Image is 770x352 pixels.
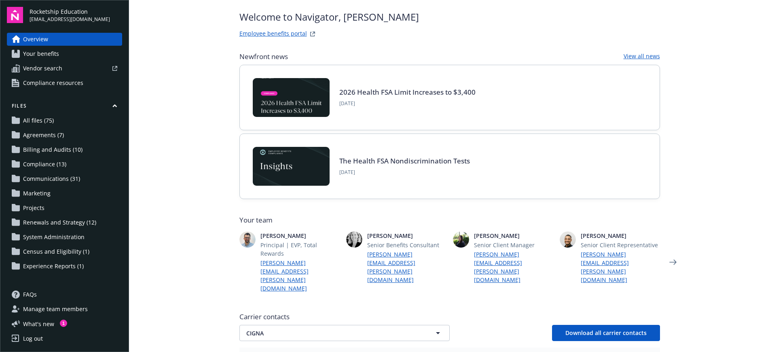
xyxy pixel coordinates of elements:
[308,29,317,39] a: striveWebsite
[260,241,340,258] span: Principal | EVP, Total Rewards
[23,187,51,200] span: Marketing
[7,129,122,142] a: Agreements (7)
[23,143,82,156] span: Billing and Audits (10)
[23,231,85,244] span: System Administration
[560,231,576,248] img: photo
[23,260,84,273] span: Experience Reports (1)
[7,33,122,46] a: Overview
[7,260,122,273] a: Experience Reports (1)
[666,256,679,269] a: Next
[260,259,340,293] a: [PERSON_NAME][EMAIL_ADDRESS][PERSON_NAME][DOMAIN_NAME]
[239,325,450,341] button: CIGNA
[7,303,122,316] a: Manage team members
[367,241,446,249] span: Senior Benefits Consultant
[239,10,419,24] span: Welcome to Navigator , [PERSON_NAME]
[23,288,37,301] span: FAQs
[23,33,48,46] span: Overview
[7,47,122,60] a: Your benefits
[7,245,122,258] a: Census and Eligibility (1)
[23,158,66,171] span: Compliance (13)
[624,52,660,61] a: View all news
[339,169,470,176] span: [DATE]
[7,216,122,229] a: Renewals and Strategy (12)
[253,78,330,117] img: BLOG-Card Image - Compliance - 2026 Health FSA Limit Increases to $3,400.jpg
[7,102,122,112] button: Files
[23,201,44,214] span: Projects
[23,129,64,142] span: Agreements (7)
[346,231,362,248] img: photo
[7,320,67,328] button: What's new1
[552,325,660,341] button: Download all carrier contacts
[30,7,110,16] span: Rocketship Education
[23,47,59,60] span: Your benefits
[7,76,122,89] a: Compliance resources
[239,52,288,61] span: Newfront news
[7,288,122,301] a: FAQs
[23,172,80,185] span: Communications (31)
[239,29,307,39] a: Employee benefits portal
[60,320,67,327] div: 1
[474,241,553,249] span: Senior Client Manager
[7,187,122,200] a: Marketing
[253,147,330,186] img: Card Image - EB Compliance Insights.png
[474,231,553,240] span: [PERSON_NAME]
[260,231,340,240] span: [PERSON_NAME]
[581,250,660,284] a: [PERSON_NAME][EMAIL_ADDRESS][PERSON_NAME][DOMAIN_NAME]
[474,250,553,284] a: [PERSON_NAME][EMAIL_ADDRESS][PERSON_NAME][DOMAIN_NAME]
[7,201,122,214] a: Projects
[7,172,122,185] a: Communications (31)
[23,114,54,127] span: All files (75)
[246,329,415,337] span: CIGNA
[30,7,122,23] button: Rocketship Education[EMAIL_ADDRESS][DOMAIN_NAME]
[23,216,96,229] span: Renewals and Strategy (12)
[339,87,476,97] a: 2026 Health FSA Limit Increases to $3,400
[7,7,23,23] img: navigator-logo.svg
[23,245,89,258] span: Census and Eligibility (1)
[7,62,122,75] a: Vendor search
[23,62,62,75] span: Vendor search
[30,16,110,23] span: [EMAIL_ADDRESS][DOMAIN_NAME]
[23,332,43,345] div: Log out
[7,231,122,244] a: System Administration
[367,250,446,284] a: [PERSON_NAME][EMAIL_ADDRESS][PERSON_NAME][DOMAIN_NAME]
[581,231,660,240] span: [PERSON_NAME]
[23,303,88,316] span: Manage team members
[23,76,83,89] span: Compliance resources
[239,215,660,225] span: Your team
[239,312,660,322] span: Carrier contacts
[7,143,122,156] a: Billing and Audits (10)
[339,100,476,107] span: [DATE]
[239,231,256,248] img: photo
[565,329,647,337] span: Download all carrier contacts
[581,241,660,249] span: Senior Client Representative
[367,231,446,240] span: [PERSON_NAME]
[7,158,122,171] a: Compliance (13)
[339,156,470,165] a: The Health FSA Nondiscrimination Tests
[23,320,54,328] span: What ' s new
[453,231,469,248] img: photo
[7,114,122,127] a: All files (75)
